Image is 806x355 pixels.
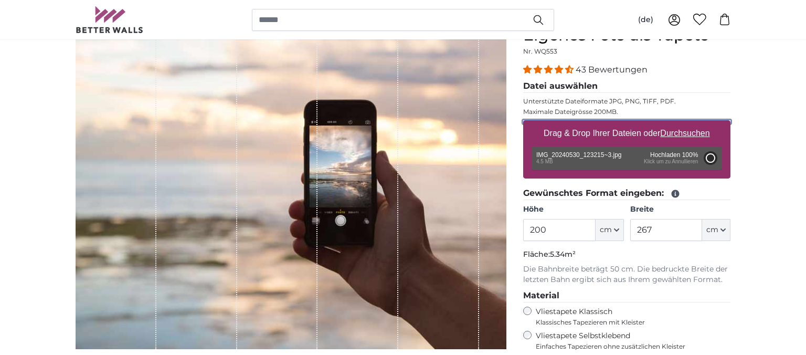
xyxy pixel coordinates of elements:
p: Fläche: [523,249,730,260]
legend: Gewünschtes Format eingeben: [523,187,730,200]
p: Maximale Dateigrösse 200MB. [523,108,730,116]
span: cm [600,225,612,235]
span: Einfaches Tapezieren ohne zusätzlichen Kleister [536,342,730,351]
button: cm [702,219,730,241]
p: Die Bahnbreite beträgt 50 cm. Die bedruckte Breite der letzten Bahn ergibt sich aus Ihrem gewählt... [523,264,730,285]
legend: Material [523,289,730,302]
button: cm [596,219,624,241]
u: Durchsuchen [661,129,710,138]
span: Klassisches Tapezieren mit Kleister [536,318,722,327]
span: 43 Bewertungen [576,65,648,75]
label: Breite [630,204,730,215]
span: 4.40 stars [523,65,576,75]
button: (de) [630,11,662,29]
label: Höhe [523,204,623,215]
label: Vliestapete Klassisch [536,307,722,327]
label: Vliestapete Selbstklebend [536,331,730,351]
img: Betterwalls [76,6,144,33]
legend: Datei auswählen [523,80,730,93]
p: Unterstützte Dateiformate JPG, PNG, TIFF, PDF. [523,97,730,106]
span: cm [706,225,718,235]
label: Drag & Drop Ihrer Dateien oder [539,123,714,144]
span: Nr. WQ553 [523,47,557,55]
span: 5.34m² [550,249,576,259]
